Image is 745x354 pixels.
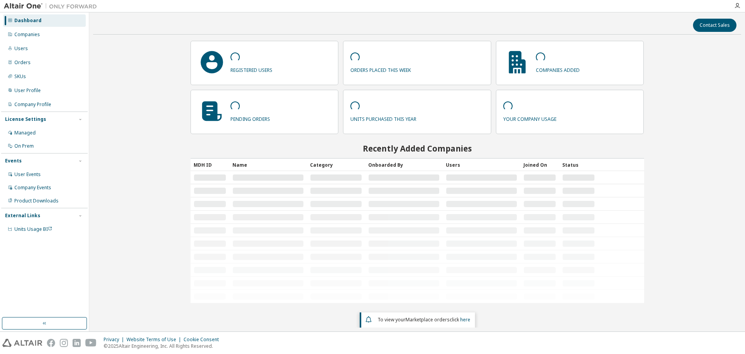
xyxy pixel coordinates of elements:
[230,113,270,122] p: pending orders
[693,19,736,32] button: Contact Sales
[14,171,41,178] div: User Events
[126,337,184,343] div: Website Terms of Use
[73,339,81,347] img: linkedin.svg
[350,65,411,73] p: orders placed this week
[446,159,517,171] div: Users
[14,17,42,24] div: Dashboard
[14,45,28,52] div: Users
[184,337,223,343] div: Cookie Consent
[405,316,450,323] em: Marketplace orders
[5,116,46,122] div: License Settings
[562,159,595,171] div: Status
[14,73,26,80] div: SKUs
[14,87,41,94] div: User Profile
[368,159,440,171] div: Onboarded By
[460,316,470,323] a: here
[104,343,223,349] p: © 2025 Altair Engineering, Inc. All Rights Reserved.
[350,113,416,122] p: units purchased this year
[232,159,304,171] div: Name
[310,159,362,171] div: Category
[523,159,556,171] div: Joined On
[5,158,22,164] div: Events
[2,339,42,347] img: altair_logo.svg
[191,143,644,153] h2: Recently Added Companies
[85,339,97,347] img: youtube.svg
[503,113,556,122] p: your company usage
[378,316,470,323] span: To view your click
[14,226,52,232] span: Units Usage BI
[47,339,55,347] img: facebook.svg
[14,59,31,66] div: Orders
[536,65,580,73] p: companies added
[14,143,34,149] div: On Prem
[230,65,272,73] p: registered users
[104,337,126,343] div: Privacy
[14,31,40,38] div: Companies
[14,130,36,136] div: Managed
[4,2,101,10] img: Altair One
[60,339,68,347] img: instagram.svg
[5,213,40,219] div: External Links
[194,159,226,171] div: MDH ID
[14,101,51,108] div: Company Profile
[14,198,59,204] div: Product Downloads
[14,185,51,191] div: Company Events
